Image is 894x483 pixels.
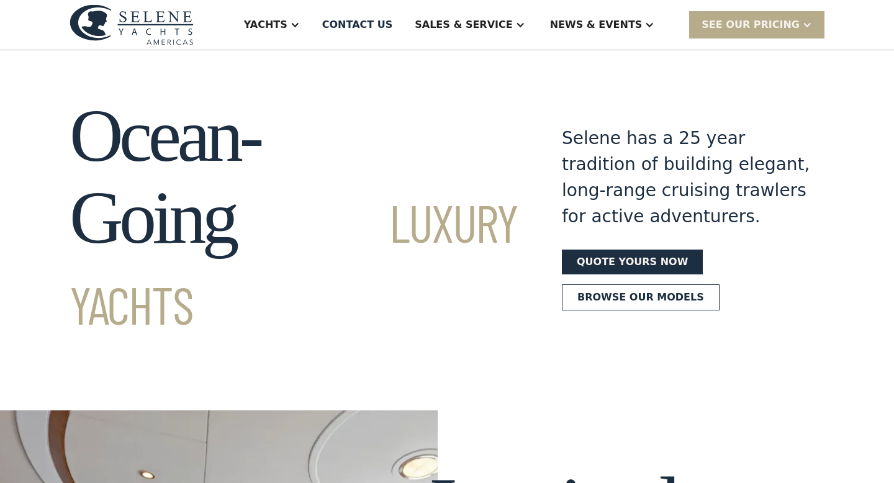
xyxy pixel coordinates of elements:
div: Selene has a 25 year tradition of building elegant, long-range cruising trawlers for active adven... [562,125,824,230]
div: Contact US [322,17,393,32]
div: SEE Our Pricing [702,17,800,32]
a: Browse our models [562,284,720,310]
img: logo [70,4,194,45]
div: Yachts [244,17,287,32]
div: Sales & Service [415,17,512,32]
div: SEE Our Pricing [689,11,824,38]
div: News & EVENTS [550,17,643,32]
a: Quote yours now [562,250,703,274]
h1: Ocean-Going [70,95,517,341]
span: Luxury Yachts [70,191,517,335]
